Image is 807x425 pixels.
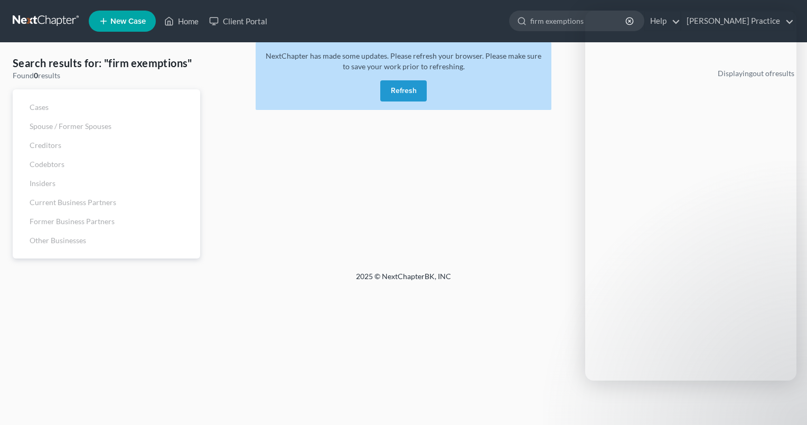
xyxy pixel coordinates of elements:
[30,103,49,112] span: Cases
[13,155,200,174] a: Codebtors
[30,122,111,131] span: Spouse / Former Spouses
[771,389,796,414] iframe: Intercom live chat
[380,80,427,101] button: Refresh
[13,98,200,117] a: Cases
[13,56,200,70] h4: Search results for: "firm exemptions"
[204,12,273,31] a: Client Portal
[30,179,55,188] span: Insiders
[530,11,627,31] input: Search by name...
[30,217,115,226] span: Former Business Partners
[30,160,64,169] span: Codebtors
[30,198,116,207] span: Current Business Partners
[30,236,86,245] span: Other Businesses
[13,193,200,212] a: Current Business Partners
[13,136,200,155] a: Creditors
[34,71,38,80] strong: 0
[13,231,200,250] a: Other Businesses
[159,12,204,31] a: Home
[30,141,61,150] span: Creditors
[102,271,705,290] div: 2025 © NextChapterBK, INC
[13,174,200,193] a: Insiders
[13,212,200,231] a: Former Business Partners
[585,11,796,381] iframe: Intercom live chat
[13,117,200,136] a: Spouse / Former Spouses
[13,70,200,81] div: Found results
[110,17,146,25] span: New Case
[266,51,541,71] span: NextChapter has made some updates. Please refresh your browser. Please make sure to save your wor...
